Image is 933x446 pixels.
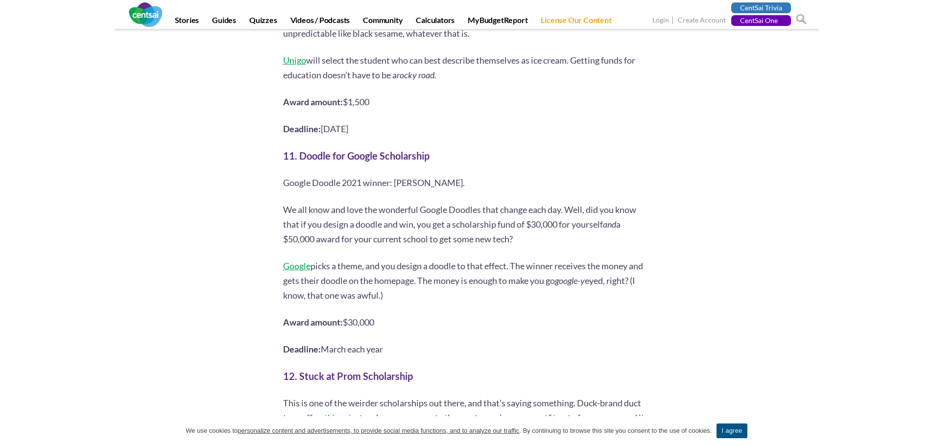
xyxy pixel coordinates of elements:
a: Videos / Podcasts [285,15,356,29]
a: MyBudgetReport [462,15,533,29]
b: Deadline: [283,123,321,134]
span: Google Doodle 2021 winner: [PERSON_NAME]. [283,177,465,188]
span: rocky road. [397,70,436,80]
a: CentSai Trivia [731,2,791,13]
span: $30,000 [343,317,374,328]
span: | [670,15,676,26]
b: Award amount: [283,96,343,107]
img: CentSai [129,2,162,27]
span: will select the student who can best describe themselves as ice cream. Getting funds for educatio... [283,55,635,80]
b: 11. Doodle for Google Scholarship [283,150,430,162]
b: Deadline: [283,344,321,354]
a: Quizzes [243,15,283,29]
span: We all know and love the wonderful Google Doodles that change each day. Well, did you know that i... [283,204,636,230]
a: Stories [169,15,205,29]
a: Login [652,16,669,26]
u: personalize content and advertisements, to provide social media functions, and to analyze our tra... [238,427,519,434]
a: Calculators [410,15,460,29]
span: to whoever can create the most amazing prom outfit out of — you guessed it — duct tape. [283,412,645,438]
a: Unigo [283,55,306,66]
a: CentSai One [731,15,791,26]
span: March each year [321,344,383,354]
a: Guides [206,15,242,29]
a: Create Account [678,16,726,26]
b: Award amount: [283,317,343,328]
a: Google [283,260,311,271]
span: $1,500 [343,96,369,107]
span: [DATE] [321,123,348,134]
a: this prize [324,412,359,423]
a: I agree [916,426,926,436]
span: google-y [555,275,585,286]
span: and [603,219,616,230]
a: License Our Content [535,15,617,29]
span: We use cookies to . By continuing to browse this site you consent to the use of cookies. [186,426,712,436]
span: picks a theme, and you design a doodle to that effect. The winner receives the money and gets the... [283,260,643,286]
span: This is one of the weirder scholarships out there, and that’s saying something. Duck-brand duct t... [283,398,641,423]
a: Community [357,15,408,29]
a: I agree [717,423,747,438]
b: 12. Stuck at Prom Scholarship [283,370,413,382]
